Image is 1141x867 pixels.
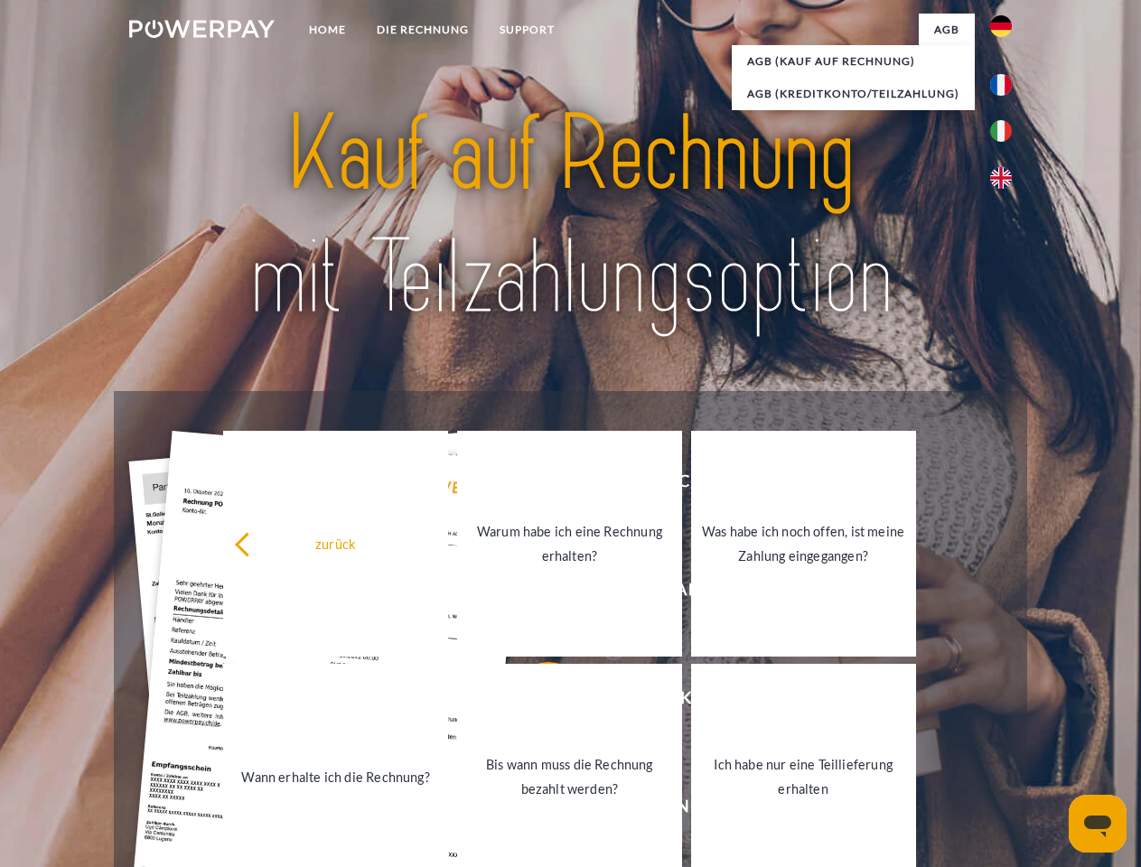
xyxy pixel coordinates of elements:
img: logo-powerpay-white.svg [129,20,275,38]
a: DIE RECHNUNG [361,14,484,46]
a: Home [294,14,361,46]
a: AGB (Kreditkonto/Teilzahlung) [732,78,975,110]
div: Ich habe nur eine Teillieferung erhalten [702,752,905,801]
div: Was habe ich noch offen, ist meine Zahlung eingegangen? [702,519,905,568]
div: Wann erhalte ich die Rechnung? [234,764,437,788]
div: zurück [234,531,437,555]
img: title-powerpay_de.svg [173,87,968,346]
a: SUPPORT [484,14,570,46]
div: Warum habe ich eine Rechnung erhalten? [468,519,671,568]
img: de [990,15,1012,37]
img: it [990,120,1012,142]
img: fr [990,74,1012,96]
a: agb [919,14,975,46]
iframe: Schaltfläche zum Öffnen des Messaging-Fensters [1069,795,1127,853]
a: Was habe ich noch offen, ist meine Zahlung eingegangen? [691,431,916,657]
img: en [990,167,1012,189]
div: Bis wann muss die Rechnung bezahlt werden? [468,752,671,801]
a: AGB (Kauf auf Rechnung) [732,45,975,78]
